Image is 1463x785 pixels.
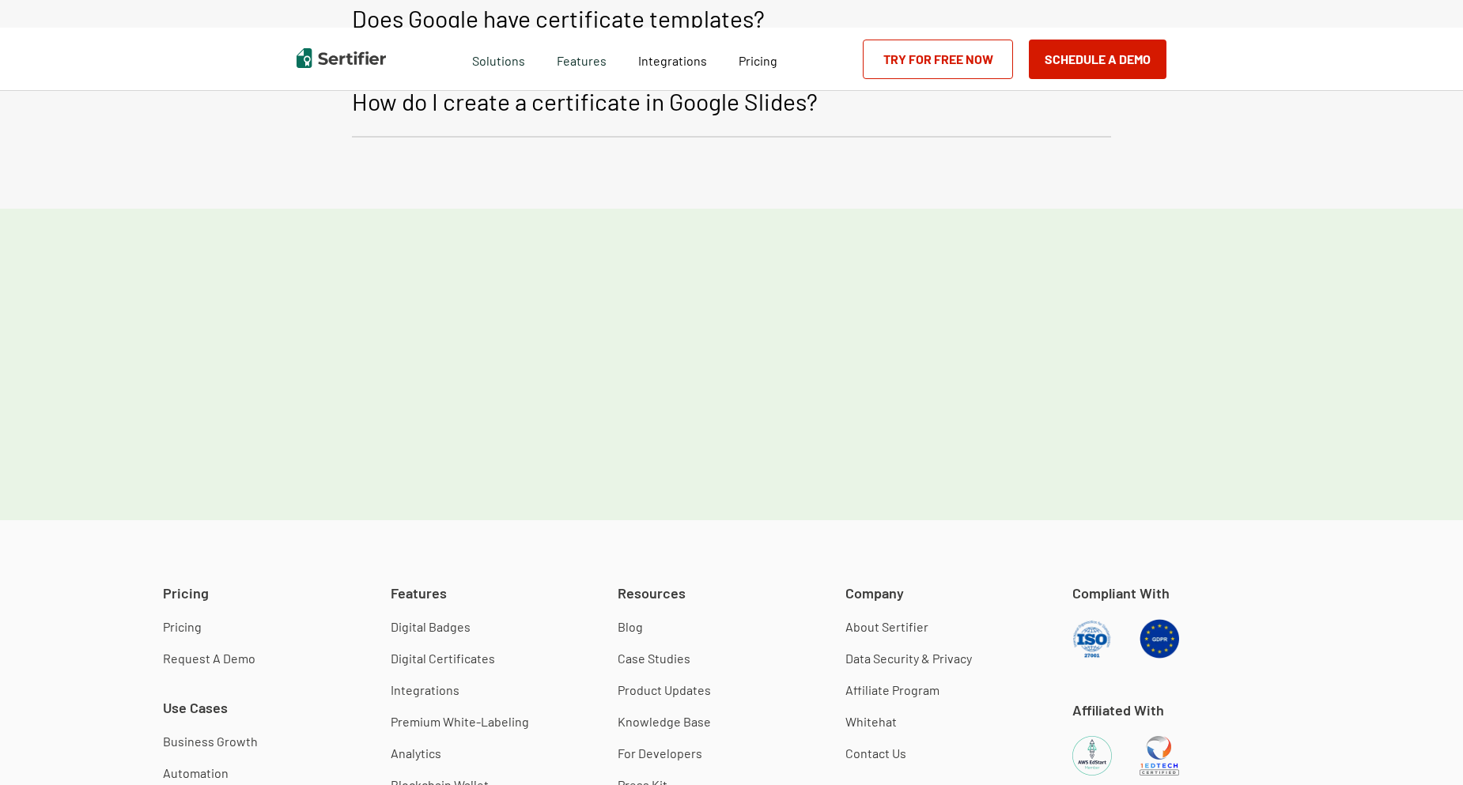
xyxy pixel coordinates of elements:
[739,53,777,68] span: Pricing
[163,651,255,666] a: Request A Demo
[1072,583,1170,603] span: Compliant With
[618,745,702,761] a: For Developers
[618,651,690,666] a: Case Studies
[163,619,202,635] a: Pricing
[618,714,711,730] a: Knowledge Base
[618,583,686,603] span: Resources
[163,583,209,603] span: Pricing
[618,619,643,635] a: Blog
[352,82,818,120] p: How do I create a certificate in Google Slides?
[163,765,229,781] a: Automation
[163,698,228,718] span: Use Cases
[391,745,441,761] a: Analytics
[845,619,928,635] a: About Sertifier
[1072,619,1112,659] img: ISO Compliant
[863,40,1013,79] a: Try for Free Now
[618,682,711,698] a: Product Updates
[845,583,904,603] span: Company
[845,651,972,666] a: Data Security & Privacy
[1072,736,1112,776] img: AWS EdStart
[391,682,459,698] a: Integrations
[352,70,1111,138] button: How do I create a certificate in Google Slides?
[391,651,495,666] a: Digital Certificates
[557,49,607,69] span: Features
[739,49,777,69] a: Pricing
[1140,736,1179,776] img: 1EdTech Certified
[163,734,258,749] a: Business Growth
[391,714,529,730] a: Premium White-Labeling
[472,49,525,69] span: Solutions
[638,49,707,69] a: Integrations
[1072,700,1164,720] span: Affiliated With
[297,48,386,68] img: Sertifier | Digital Credentialing Platform
[845,714,897,730] a: Whitehat
[391,583,447,603] span: Features
[845,682,939,698] a: Affiliate Program
[1140,619,1179,659] img: GDPR Compliant
[845,745,906,761] a: Contact Us
[391,619,471,635] a: Digital Badges
[638,53,707,68] span: Integrations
